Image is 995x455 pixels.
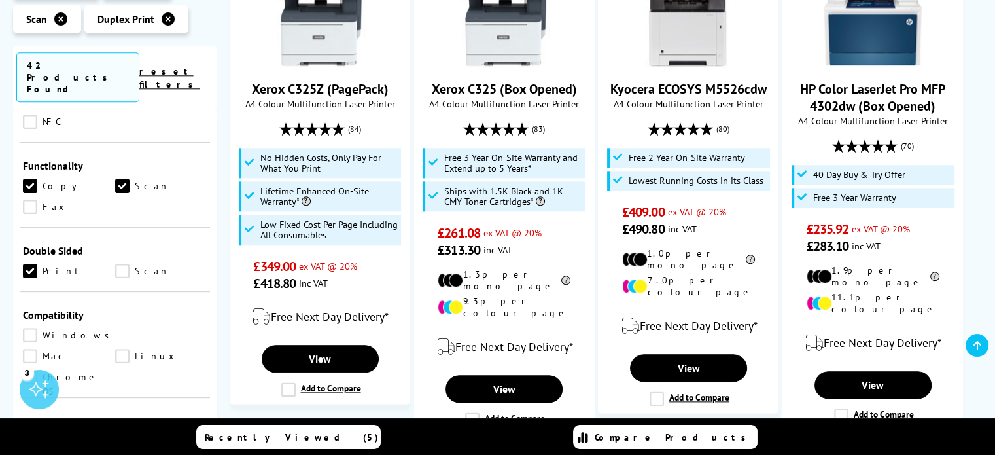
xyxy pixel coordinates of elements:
div: Compatibility [23,308,207,321]
span: inc VAT [299,277,328,289]
a: Chrome OS [23,370,115,384]
a: Mac [23,349,115,363]
a: Xerox C325Z (PagePack) [252,81,389,98]
div: modal_delivery [790,325,956,361]
span: A4 Colour Multifunction Laser Printer [605,98,771,110]
li: 11.1p per colour page [807,291,939,315]
span: (80) [716,117,729,141]
a: Fax [23,200,115,214]
span: £418.80 [253,275,296,292]
a: Recently Viewed (5) [196,425,381,449]
span: A4 Colour Multifunction Laser Printer [237,98,403,110]
a: Xerox C325Z (PagePack) [271,57,369,70]
span: Ships with 1.5K Black and 1K CMY Toner Cartridges* [444,186,582,207]
span: Compare Products [595,431,753,443]
a: Kyocera ECOSYS M5526cdw [610,81,767,98]
li: 9.3p per colour page [438,295,570,319]
span: £409.00 [622,204,665,221]
span: 40 Day Buy & Try Offer [813,170,905,180]
div: modal_delivery [605,308,771,344]
a: Xerox C325 (Box Opened) [455,57,553,70]
li: 1.0p per mono page [622,247,755,271]
a: Compare Products [573,425,758,449]
a: Windows [23,328,116,342]
a: Scan [115,264,207,278]
span: Lowest Running Costs in its Class [629,175,763,186]
span: (70) [901,134,914,158]
a: Scan [115,179,207,193]
span: ex VAT @ 20% [483,227,542,239]
div: Functionality [23,159,207,172]
span: Free 3 Year Warranty [813,192,896,203]
a: View [262,345,379,373]
li: 1.3p per mono page [438,268,570,292]
a: reset filters [139,65,200,90]
span: inc VAT [668,223,697,235]
label: Add to Compare [465,412,545,427]
span: Free 2 Year On-Site Warranty [629,153,745,163]
span: A4 Colour Multifunction Laser Printer [421,98,587,110]
span: ex VAT @ 20% [299,260,357,272]
a: View [445,375,563,403]
span: £490.80 [622,221,665,238]
label: Add to Compare [281,382,361,397]
a: Print [23,264,115,278]
span: Lifetime Enhanced On-Site Warranty* [260,186,398,207]
li: 7.0p per colour page [622,274,755,298]
span: No Hidden Costs, Only Pay For What You Print [260,153,398,173]
a: View [814,371,932,399]
span: Low Fixed Cost Per Page Including All Consumables [260,219,398,240]
span: Duplex Print [97,12,154,26]
span: (84) [348,117,361,141]
span: inc VAT [483,244,512,256]
div: modal_delivery [421,329,587,365]
span: (83) [532,117,545,141]
a: Xerox C325 (Box Opened) [432,81,577,98]
span: ex VAT @ 20% [668,206,726,218]
label: Add to Compare [834,409,914,423]
span: £235.92 [807,221,849,238]
div: Double Sided [23,244,207,257]
label: Add to Compare [650,391,729,406]
span: inc VAT [852,240,881,252]
a: NFC [23,115,115,129]
a: View [630,354,747,382]
span: ex VAT @ 20% [852,223,910,235]
span: Scan [26,12,47,26]
a: Kyocera ECOSYS M5526cdw [639,57,737,70]
span: Recently Viewed (5) [205,431,379,443]
a: HP Color LaserJet Pro MFP 4302dw (Box Opened) [824,57,922,70]
div: Condition [23,414,207,428]
a: Linux [115,349,207,363]
span: £283.10 [807,238,849,255]
div: modal_delivery [237,299,403,335]
span: £261.08 [438,225,480,242]
span: Free 3 Year On-Site Warranty and Extend up to 5 Years* [444,153,582,173]
a: Copy [23,179,115,193]
li: 1.9p per mono page [807,264,939,288]
div: 3 [20,365,34,380]
span: 42 Products Found [16,52,139,102]
span: £313.30 [438,242,480,259]
span: £349.00 [253,258,296,275]
span: A4 Colour Multifunction Laser Printer [790,115,956,127]
a: HP Color LaserJet Pro MFP 4302dw (Box Opened) [800,81,945,115]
